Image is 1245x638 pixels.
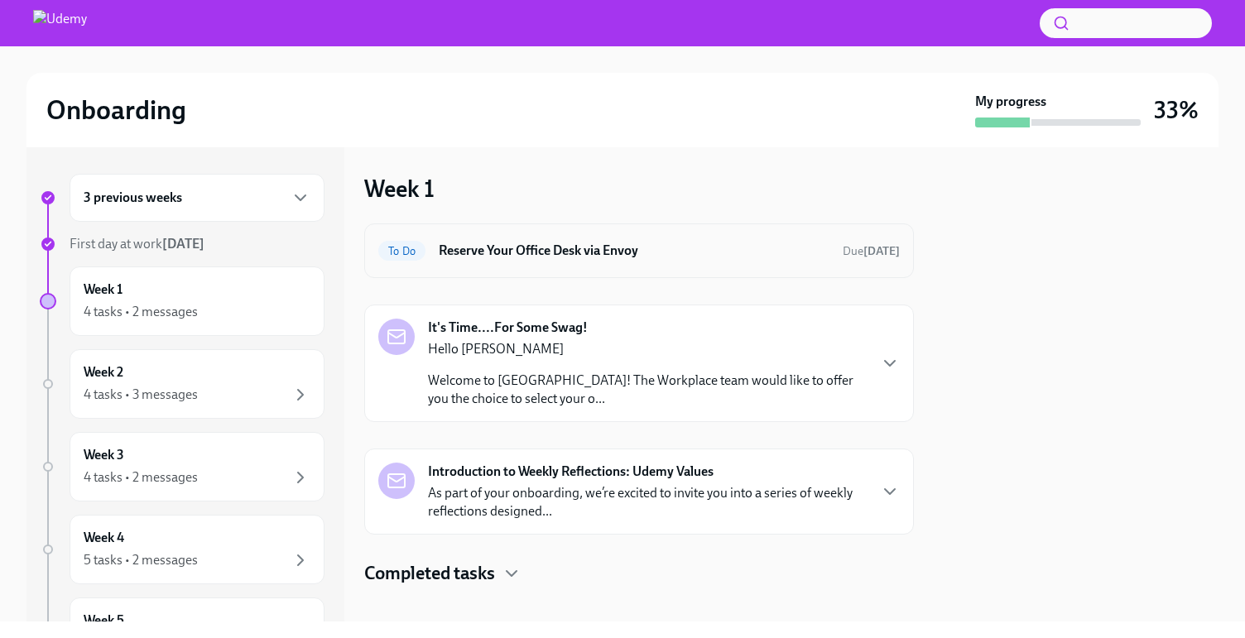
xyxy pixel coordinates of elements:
h6: Reserve Your Office Desk via Envoy [439,242,829,260]
h6: Week 4 [84,529,124,547]
p: As part of your onboarding, we’re excited to invite you into a series of weekly reflections desig... [428,484,867,520]
div: 4 tasks • 2 messages [84,303,198,321]
h4: Completed tasks [364,561,495,586]
strong: Introduction to Weekly Reflections: Udemy Values [428,463,714,481]
strong: My progress [975,93,1046,111]
h6: Week 5 [84,612,124,630]
a: First day at work[DATE] [40,235,324,253]
strong: It's Time....For Some Swag! [428,319,588,337]
h6: Week 2 [84,363,123,381]
h3: 33% [1154,95,1199,125]
span: August 23rd, 2025 11:00 [843,243,900,259]
strong: [DATE] [863,244,900,258]
div: 4 tasks • 2 messages [84,468,198,487]
div: 4 tasks • 3 messages [84,386,198,404]
a: To DoReserve Your Office Desk via EnvoyDue[DATE] [378,237,900,264]
p: Hello [PERSON_NAME] [428,340,867,358]
h6: 3 previous weeks [84,189,182,207]
div: 5 tasks • 2 messages [84,551,198,569]
a: Week 45 tasks • 2 messages [40,515,324,584]
h3: Week 1 [364,174,435,204]
a: Week 34 tasks • 2 messages [40,432,324,501]
div: 3 previous weeks [70,174,324,222]
strong: [DATE] [162,236,204,252]
a: Week 24 tasks • 3 messages [40,349,324,419]
img: Udemy [33,10,87,36]
span: Due [843,244,900,258]
span: First day at work [70,236,204,252]
h6: Week 3 [84,446,124,464]
p: Welcome to [GEOGRAPHIC_DATA]! The Workplace team would like to offer you the choice to select you... [428,372,867,408]
div: Completed tasks [364,561,914,586]
span: To Do [378,245,425,257]
h2: Onboarding [46,94,186,127]
h6: Week 1 [84,281,123,299]
a: Week 14 tasks • 2 messages [40,266,324,336]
